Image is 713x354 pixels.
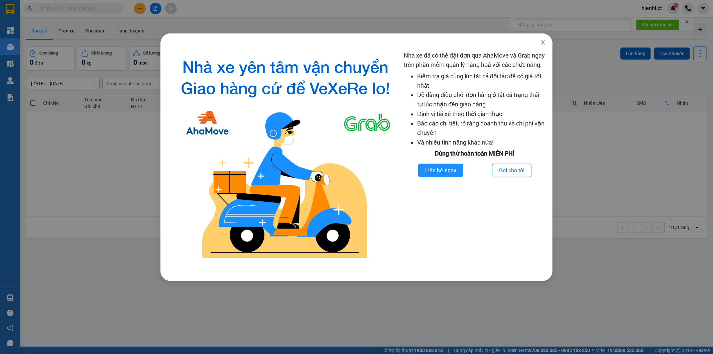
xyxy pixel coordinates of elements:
li: Kiểm tra giá cùng lúc tất cả đối tác để có giá tốt nhất [417,72,546,91]
li: Báo cáo chi tiết, rõ ràng doanh thu và chi phí vận chuyển [417,119,546,138]
li: Định vị tài xế theo thời gian thực [417,109,546,119]
li: Và nhiều tính năng khác nữa! [417,138,546,147]
button: Gọi cho tôi [492,164,531,177]
img: logo [172,51,398,264]
button: Close [534,33,553,52]
div: Nhà xe đã có thể đặt đơn qua AhaMove và Grab ngay trên phần mềm quản lý hàng hoá với các chức năng: [404,51,546,264]
span: Gọi cho tôi [499,166,524,175]
span: close [541,40,546,45]
div: Dùng thử hoàn toàn MIỄN PHÍ [404,149,546,158]
span: Liên hệ ngay [425,166,456,175]
li: Dễ dàng điều phối đơn hàng ở tất cả trạng thái từ lúc nhận đến giao hàng [417,90,546,109]
button: Liên hệ ngay [418,164,463,177]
